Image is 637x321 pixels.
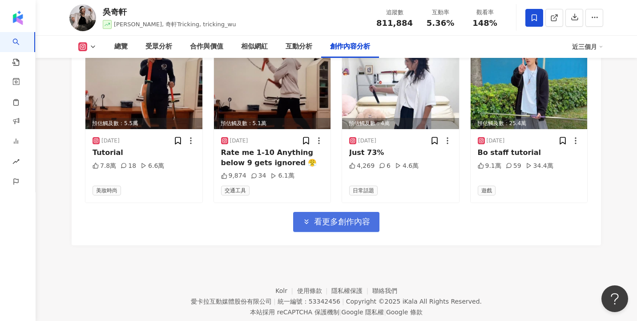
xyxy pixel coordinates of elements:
[331,287,372,294] a: 隱私權保護
[12,153,20,173] span: rise
[376,8,413,17] div: 追蹤數
[342,298,344,305] span: |
[346,298,482,305] div: Copyright © 2025 All Rights Reserved.
[214,118,331,129] div: 預估觸及數：5.1萬
[384,309,386,316] span: |
[526,162,553,171] div: 34.4萬
[297,287,332,294] a: 使用條款
[386,309,423,316] a: Google 條款
[85,50,202,129] img: post-image
[423,8,457,17] div: 互動率
[114,21,236,28] span: [PERSON_NAME], 奇軒Tricking, tricking_wu
[145,41,172,52] div: 受眾分析
[601,285,628,312] iframe: Help Scout Beacon - Open
[93,148,195,158] div: Tutorial
[141,162,164,171] div: 6.6萬
[103,6,236,17] div: 吳奇軒
[358,137,376,145] div: [DATE]
[221,171,246,180] div: 9,874
[85,50,202,129] div: post-image預估觸及數：5.5萬
[349,162,375,171] div: 4,269
[472,19,497,28] span: 148%
[274,298,276,305] span: |
[230,137,248,145] div: [DATE]
[468,8,502,17] div: 觀看率
[478,162,501,171] div: 9.1萬
[278,298,340,305] div: 統一編號：53342456
[379,162,391,171] div: 6
[403,298,418,305] a: iKala
[471,118,588,129] div: 預估觸及數：25.4萬
[572,40,603,54] div: 近三個月
[190,41,223,52] div: 合作與價值
[330,41,370,52] div: 創作內容分析
[275,287,297,294] a: Kolr
[339,309,342,316] span: |
[241,41,268,52] div: 相似網紅
[478,148,581,158] div: Bo staff tutorial
[101,137,120,145] div: [DATE]
[93,162,116,171] div: 7.8萬
[93,186,121,195] span: 美妝時尚
[12,32,30,67] a: search
[250,307,422,317] span: 本站採用 reCAPTCHA 保護機制
[314,217,370,227] span: 看更多創作內容
[11,11,25,25] img: logo icon
[342,118,459,129] div: 預估觸及數：4萬
[372,287,397,294] a: 聯絡我們
[69,4,96,31] img: KOL Avatar
[221,186,250,195] span: 交通工具
[121,162,136,171] div: 18
[376,18,413,28] span: 811,884
[114,41,128,52] div: 總覽
[191,298,272,305] div: 愛卡拉互動媒體股份有限公司
[395,162,419,171] div: 4.6萬
[293,212,379,232] button: 看更多創作內容
[342,50,459,129] div: post-image預估觸及數：4萬
[349,148,452,158] div: Just 73%
[349,186,378,195] span: 日常話題
[221,148,324,168] div: Rate me 1-10 Anything below 9 gets ignored 😤
[487,137,505,145] div: [DATE]
[286,41,312,52] div: 互動分析
[85,118,202,129] div: 預估觸及數：5.5萬
[506,162,521,171] div: 59
[427,19,454,28] span: 5.36%
[214,50,331,129] div: post-image預估觸及數：5.1萬
[471,50,588,129] img: post-image
[471,50,588,129] div: post-image預估觸及數：25.4萬
[478,186,496,195] span: 遊戲
[270,171,294,180] div: 6.1萬
[342,50,459,129] img: post-image
[251,171,266,180] div: 34
[214,50,331,129] img: post-image
[341,309,384,316] a: Google 隱私權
